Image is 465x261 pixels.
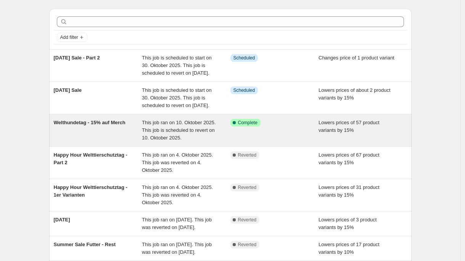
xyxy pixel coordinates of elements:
[142,217,212,230] span: This job ran on [DATE]. This job was reverted on [DATE].
[142,87,212,108] span: This job is scheduled to start on 30. Oktober 2025. This job is scheduled to revert on [DATE].
[60,34,78,40] span: Add filter
[238,184,257,191] span: Reverted
[238,217,257,223] span: Reverted
[142,242,212,255] span: This job ran on [DATE]. This job was reverted on [DATE].
[142,152,213,173] span: This job ran on 4. Oktober 2025. This job was reverted on 4. Oktober 2025.
[233,55,255,61] span: Scheduled
[54,184,127,198] span: Happy Hour Welttierschutztag - 1er Varianten
[57,33,87,42] button: Add filter
[238,120,257,126] span: Complete
[54,87,82,93] span: [DATE] Sale
[319,152,380,165] span: Lowers prices of 67 product variants by 15%
[142,55,212,76] span: This job is scheduled to start on 30. Oktober 2025. This job is scheduled to revert on [DATE].
[54,242,116,247] span: Summer Sale Futter - Rest
[54,120,126,125] span: Welthundetag - 15% auf Merch
[54,152,127,165] span: Happy Hour Welttierschutztag - Part 2
[319,55,394,61] span: Changes price of 1 product variant
[319,87,391,101] span: Lowers prices of about 2 product variants by 15%
[142,120,216,141] span: This job ran on 10. Oktober 2025. This job is scheduled to revert on 10. Oktober 2025.
[319,242,380,255] span: Lowers prices of 17 product variants by 10%
[142,184,213,205] span: This job ran on 4. Oktober 2025. This job was reverted on 4. Oktober 2025.
[238,242,257,248] span: Reverted
[54,55,100,61] span: [DATE] Sale - Part 2
[233,87,255,93] span: Scheduled
[238,152,257,158] span: Reverted
[54,217,70,223] span: [DATE]
[319,184,380,198] span: Lowers prices of 31 product variants by 15%
[319,120,380,133] span: Lowers prices of 57 product variants by 15%
[319,217,377,230] span: Lowers prices of 3 product variants by 15%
